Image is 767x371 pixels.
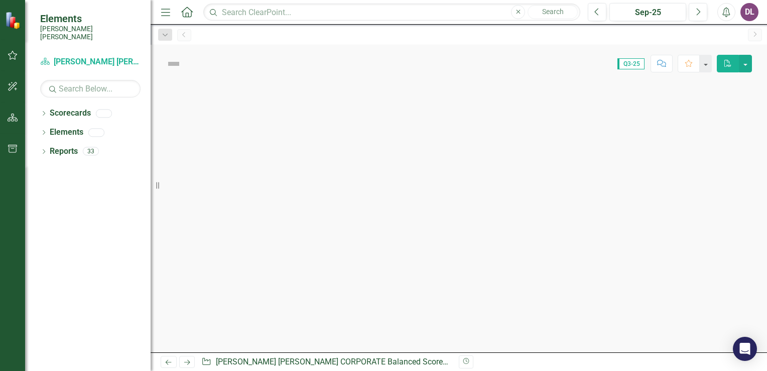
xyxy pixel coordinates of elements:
input: Search Below... [40,80,141,98]
input: Search ClearPoint... [203,4,580,21]
a: [PERSON_NAME] [PERSON_NAME] CORPORATE Balanced Scorecard [216,357,458,366]
div: Sep-25 [613,7,683,19]
span: Search [542,8,564,16]
a: Reports [50,146,78,157]
a: [PERSON_NAME] [PERSON_NAME] CORPORATE Balanced Scorecard [40,56,141,68]
button: DL [740,3,758,21]
a: Scorecards [50,108,91,119]
div: Open Intercom Messenger [733,337,757,361]
div: » » [201,356,451,368]
small: [PERSON_NAME] [PERSON_NAME] [40,25,141,41]
span: Q3-25 [617,58,645,69]
a: Elements [50,127,83,138]
button: Search [528,5,578,19]
span: Elements [40,13,141,25]
img: Not Defined [166,56,182,72]
img: ClearPoint Strategy [5,11,23,29]
button: Sep-25 [609,3,686,21]
div: 33 [83,147,99,156]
